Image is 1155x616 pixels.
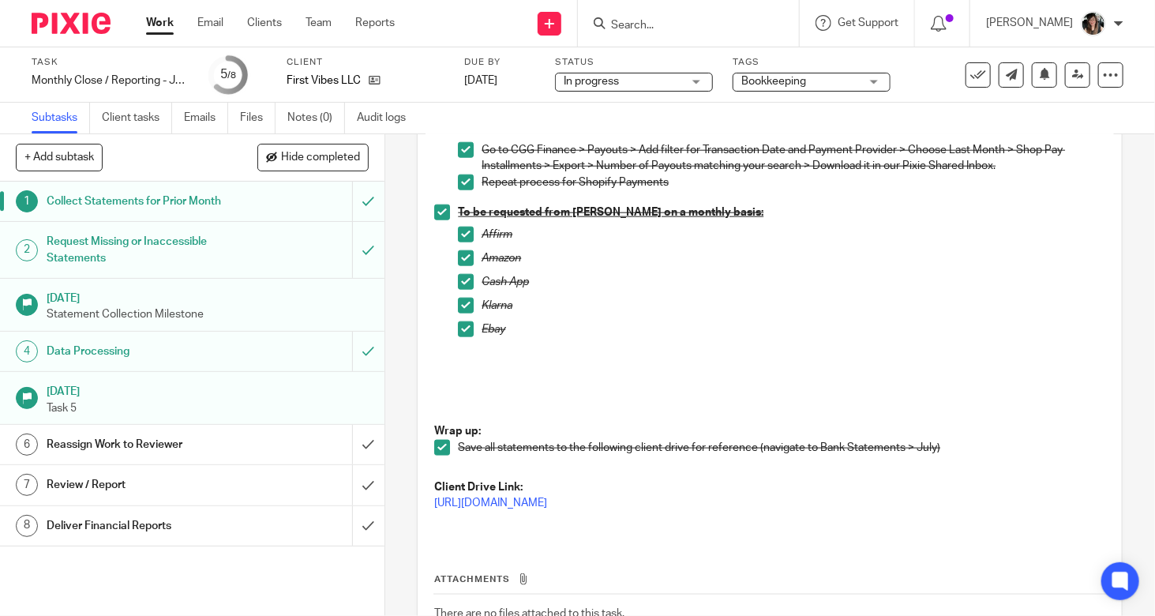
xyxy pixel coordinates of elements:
[464,75,497,86] span: [DATE]
[47,340,240,363] h1: Data Processing
[434,498,547,509] a: [URL][DOMAIN_NAME]
[355,15,395,31] a: Reports
[102,103,172,133] a: Client tasks
[564,76,619,87] span: In progress
[47,380,369,400] h1: [DATE]
[240,103,276,133] a: Files
[32,56,189,69] label: Task
[458,207,763,218] u: To be requested from [PERSON_NAME] on a monthly basis:
[16,474,38,496] div: 7
[47,514,240,538] h1: Deliver Financial Reports
[146,15,174,31] a: Work
[464,56,535,69] label: Due by
[287,73,361,88] p: First Vibes LLC
[434,575,510,584] span: Attachments
[287,56,444,69] label: Client
[47,306,369,322] p: Statement Collection Milestone
[184,103,228,133] a: Emails
[16,239,38,261] div: 2
[306,15,332,31] a: Team
[482,142,1105,175] p: Go to CGG Finance > Payouts > Add filter for Transaction Date and Payment Provider > Choose Last ...
[482,324,505,335] em: Ebay
[555,56,713,69] label: Status
[434,482,523,493] strong: Client Drive Link:
[32,13,111,34] img: Pixie
[838,17,898,28] span: Get Support
[47,190,240,213] h1: Collect Statements for Prior Month
[16,190,38,212] div: 1
[482,253,521,264] em: Amazon
[247,15,282,31] a: Clients
[16,515,38,537] div: 8
[47,287,369,306] h1: [DATE]
[482,175,1105,190] p: Repeat process for Shopify Payments
[287,103,345,133] a: Notes (0)
[16,340,38,362] div: 4
[227,71,236,80] small: /8
[257,144,369,171] button: Hide completed
[47,230,240,270] h1: Request Missing or Inaccessible Statements
[1081,11,1106,36] img: IMG_2906.JPEG
[458,440,1105,456] p: Save all statements to the following client drive for reference (navigate to Bank Statements > July)
[482,300,512,311] em: Klarna
[16,434,38,456] div: 6
[32,103,90,133] a: Subtasks
[16,144,103,171] button: + Add subtask
[197,15,223,31] a: Email
[434,426,481,437] strong: Wrap up:
[482,229,512,240] em: Affirm
[482,276,529,287] em: Cash App
[733,56,891,69] label: Tags
[281,152,360,164] span: Hide completed
[32,73,189,88] div: Monthly Close / Reporting - June
[741,76,806,87] span: Bookkeeping
[220,66,236,84] div: 5
[47,473,240,497] h1: Review / Report
[609,19,752,33] input: Search
[47,433,240,456] h1: Reassign Work to Reviewer
[47,400,369,416] p: Task 5
[357,103,418,133] a: Audit logs
[986,15,1073,31] p: [PERSON_NAME]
